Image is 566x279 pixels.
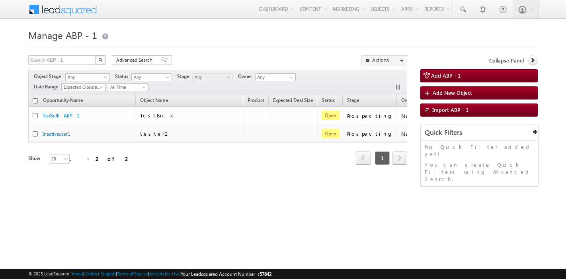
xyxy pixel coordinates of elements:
[43,113,79,119] a: TestBulk - ABP - 1
[425,143,534,158] p: No Quick Filter added yet!
[116,57,155,64] span: Advanced Search
[192,73,233,81] a: Any
[28,270,271,278] span: © 2025 LeadSquared | | | | |
[401,130,481,137] div: Nag
[98,58,102,62] img: Search
[356,152,371,165] a: prev
[39,96,87,106] a: Opportunity Name
[84,271,116,276] a: Contact Support
[108,83,148,91] a: All Time
[66,74,107,81] span: Any
[49,155,70,162] span: 25
[347,112,393,119] div: Prospecting
[322,111,340,120] span: Open
[425,161,534,183] p: You can create Quick Filters using Advanced Search.
[401,97,415,103] span: Owner
[136,96,172,106] span: Object Name
[65,73,110,81] a: Any
[49,154,70,164] a: 25
[117,271,148,276] a: Terms of Service
[255,73,296,81] input: Type to Search
[431,72,461,79] span: Add ABP - 1
[421,125,538,140] div: Quick Filters
[392,151,407,165] span: next
[33,98,38,103] input: Check all records
[273,97,313,103] span: Expected Deal Size
[108,84,146,91] span: All Time
[260,271,271,277] span: 57842
[347,130,393,137] div: Prospecting
[61,83,106,91] a: Expected Closure Date
[375,151,390,165] span: 1
[68,154,131,163] div: 1 - 2 of 2
[115,73,131,80] span: Status
[140,112,176,119] span: TestBulk
[181,271,271,277] span: Your Leadsquared Account Number is
[489,57,524,64] span: Collapse Panel
[285,74,295,82] a: Show All Items
[392,152,407,165] a: next
[149,271,180,276] a: Acceptable Use
[193,74,230,81] span: Any
[131,73,172,81] a: Any
[43,97,83,103] span: Opportunity Name
[132,74,170,81] span: Any
[34,83,61,90] span: Date Range
[28,155,43,162] div: Show
[401,112,481,119] div: Nag SalesUser1
[318,96,339,106] a: Status
[248,97,264,103] span: Product
[432,106,468,113] span: Import ABP - 1
[43,131,70,137] a: Inactiveuser1
[433,89,472,96] span: Add New Object
[361,55,407,65] button: Actions
[347,97,359,103] span: Stage
[322,129,340,139] span: Open
[177,73,192,80] span: Stage
[140,130,170,137] span: tester2
[343,96,363,106] a: Stage
[72,271,83,276] a: About
[269,96,317,106] a: Expected Deal Size
[34,73,64,80] span: Object Stage
[356,151,371,165] span: prev
[62,84,103,91] span: Expected Closure Date
[238,73,255,80] span: Owner
[28,29,97,41] span: Manage ABP - 1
